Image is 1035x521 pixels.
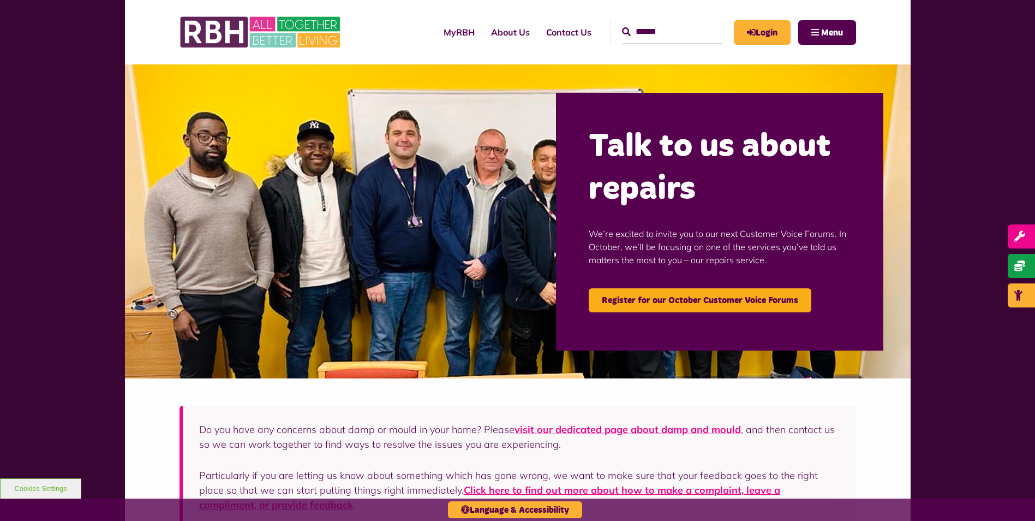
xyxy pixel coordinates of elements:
[199,422,840,452] p: Do you have any concerns about damp or mould in your home? Please , and then contact us so we can...
[589,126,851,211] h2: Talk to us about repairs
[448,501,582,518] button: Language & Accessibility
[538,17,600,47] a: Contact Us
[483,17,538,47] a: About Us
[589,211,851,283] p: We’re excited to invite you to our next Customer Voice Forums. In October, we’ll be focusing on o...
[821,28,843,37] span: Menu
[514,423,741,436] a: visit our dedicated page about damp and mould
[986,472,1035,521] iframe: Netcall Web Assistant for live chat
[180,11,343,54] img: RBH
[199,468,840,512] p: Particularly if you are letting us know about something which has gone wrong, we want to make sur...
[589,288,811,312] a: Register for our October Customer Voice Forums
[199,484,780,511] a: Click here to find out more about how to make a complaint, leave a compliment, or provide feedback
[125,64,911,378] img: Group photo of customers and colleagues at the Lighthouse Project
[435,17,483,47] a: MyRBH
[798,20,856,45] button: Navigation
[734,20,791,45] a: MyRBH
